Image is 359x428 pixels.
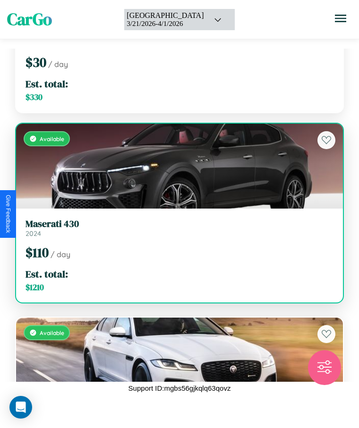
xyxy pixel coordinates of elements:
[26,218,333,229] h3: Maserati 430
[26,218,333,238] a: Maserati 4302024
[5,195,11,233] div: Give Feedback
[26,282,44,293] span: $ 1210
[9,396,32,419] div: Open Intercom Messenger
[40,135,64,143] span: Available
[40,329,64,336] span: Available
[51,250,70,259] span: / day
[48,59,68,69] span: / day
[26,243,49,261] span: $ 110
[128,382,231,394] p: Support ID: mgbs56gjkqlq63qovz
[7,8,52,31] span: CarGo
[26,267,68,281] span: Est. total:
[127,11,204,20] div: [GEOGRAPHIC_DATA]
[26,77,68,91] span: Est. total:
[26,53,46,71] span: $ 30
[26,92,43,103] span: $ 330
[26,229,41,238] span: 2024
[127,20,204,28] div: 3 / 21 / 2026 - 4 / 1 / 2026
